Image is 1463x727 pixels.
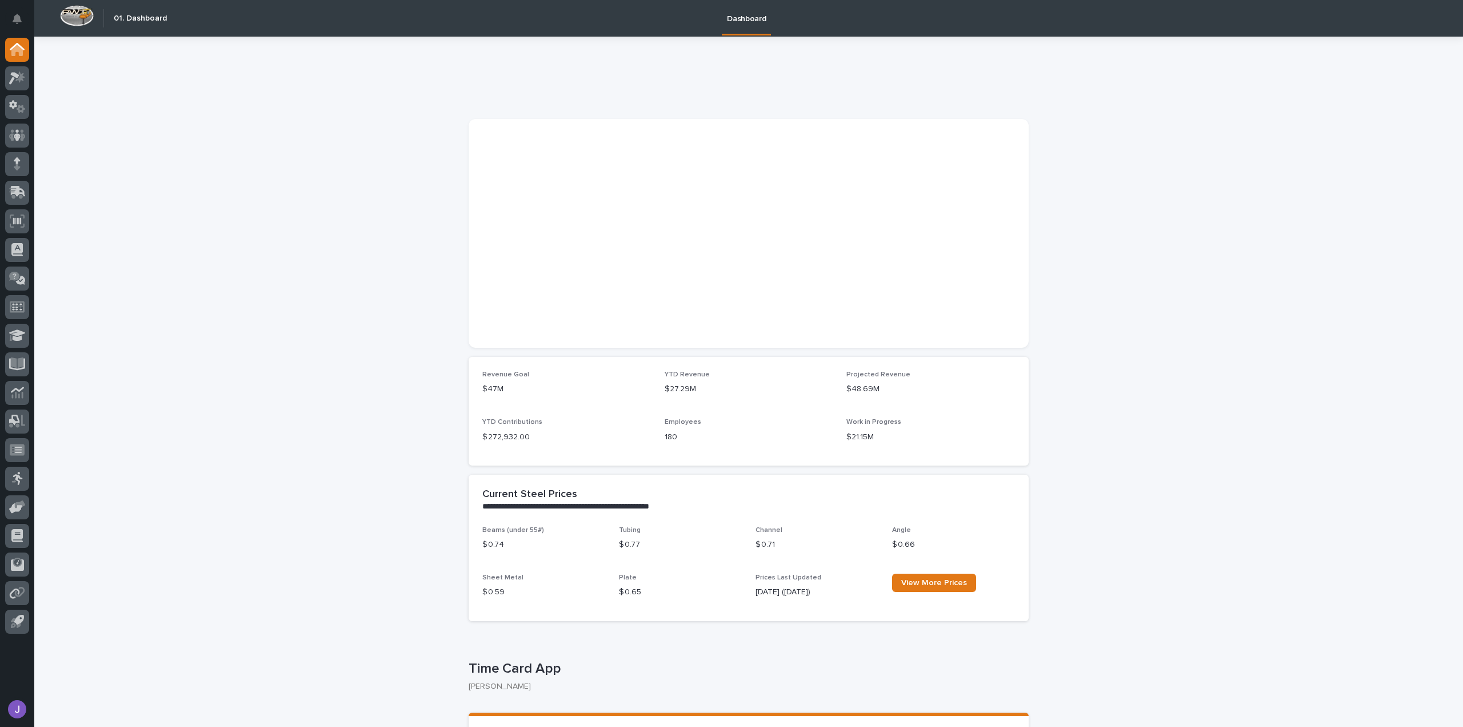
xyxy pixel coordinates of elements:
[892,574,976,592] a: View More Prices
[482,419,542,426] span: YTD Contributions
[619,539,742,551] p: $ 0.77
[665,383,833,395] p: $27.29M
[756,574,821,581] span: Prices Last Updated
[901,579,967,587] span: View More Prices
[846,419,901,426] span: Work in Progress
[619,574,637,581] span: Plate
[756,539,878,551] p: $ 0.71
[482,574,523,581] span: Sheet Metal
[756,586,878,598] p: [DATE] ([DATE])
[114,14,167,23] h2: 01. Dashboard
[892,527,911,534] span: Angle
[665,431,833,443] p: 180
[5,697,29,721] button: users-avatar
[482,383,651,395] p: $47M
[665,419,701,426] span: Employees
[482,431,651,443] p: $ 272,932.00
[619,527,641,534] span: Tubing
[756,527,782,534] span: Channel
[665,371,710,378] span: YTD Revenue
[482,371,529,378] span: Revenue Goal
[14,14,29,32] div: Notifications
[60,5,94,26] img: Workspace Logo
[482,586,605,598] p: $ 0.59
[469,661,1024,677] p: Time Card App
[846,431,1015,443] p: $21.15M
[846,371,910,378] span: Projected Revenue
[469,682,1020,692] p: [PERSON_NAME]
[482,539,605,551] p: $ 0.74
[892,539,1015,551] p: $ 0.66
[482,527,544,534] span: Beams (under 55#)
[482,488,577,501] h2: Current Steel Prices
[846,383,1015,395] p: $48.69M
[5,7,29,31] button: Notifications
[619,586,742,598] p: $ 0.65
